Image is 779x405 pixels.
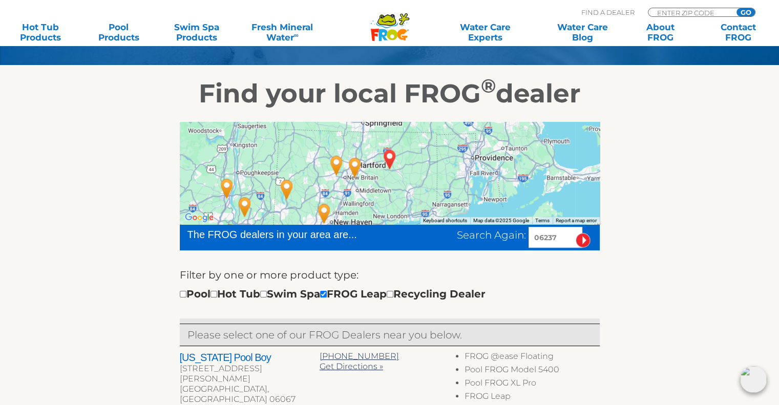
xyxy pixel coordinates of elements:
[75,78,705,109] h2: Find your local FROG dealer
[556,218,597,223] a: Report a map error
[233,193,257,221] div: Orange County Pools & Spa - Mohegan Lake - 85 miles away.
[180,351,320,364] h2: [US_STATE] Pool Boy
[180,267,359,283] label: Filter by one or more product type:
[180,286,486,302] div: Pool Hot Tub Swim Spa FROG Leap Recycling Dealer
[320,351,399,361] a: [PHONE_NUMBER]
[166,22,227,42] a: Swim SpaProducts
[457,229,526,241] span: Search Again:
[343,154,367,181] div: Connecticut Pool Boy - 20 miles away.
[708,22,769,42] a: ContactFROG
[436,22,535,42] a: Water CareExperts
[215,175,239,202] div: Orange County Pools & Spa - New Windsor - 92 miles away.
[378,145,402,173] div: COLUMBIA, CT 06237
[736,8,755,16] input: GO
[423,217,467,224] button: Keyboard shortcuts
[325,152,348,179] div: Paradis Pools LLC - 30 miles away.
[10,22,71,42] a: Hot TubProducts
[630,22,690,42] a: AboutFROG
[535,218,550,223] a: Terms
[88,22,149,42] a: PoolProducts
[187,227,394,242] div: The FROG dealers in your area are...
[275,176,299,203] div: Orange County Pools & Spas - Connecticut - 60 miles away.
[187,327,592,343] p: Please select one of our FROG Dealers near you below.
[581,8,635,17] p: Find A Dealer
[465,378,599,391] li: Pool FROG XL Pro
[481,74,496,97] sup: ®
[293,31,298,39] sup: ∞
[465,391,599,404] li: FROG Leap
[465,365,599,378] li: Pool FROG Model 5400
[465,351,599,365] li: FROG @ease Floating
[312,200,336,227] div: Galvin Pools & Backyard Paradise - 47 miles away.
[473,218,529,223] span: Map data ©2025 Google
[576,233,591,248] input: Submit
[180,364,320,384] div: [STREET_ADDRESS][PERSON_NAME]
[182,211,216,224] a: Open this area in Google Maps (opens a new window)
[320,361,383,371] a: Get Directions »
[244,22,320,42] a: Fresh MineralWater∞
[656,8,725,17] input: Zip Code Form
[180,384,320,404] div: [GEOGRAPHIC_DATA], [GEOGRAPHIC_DATA] 06067
[552,22,613,42] a: Water CareBlog
[182,211,216,224] img: Google
[740,366,767,393] img: openIcon
[218,220,242,248] div: Westrock Pool & Spa - 98 miles away.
